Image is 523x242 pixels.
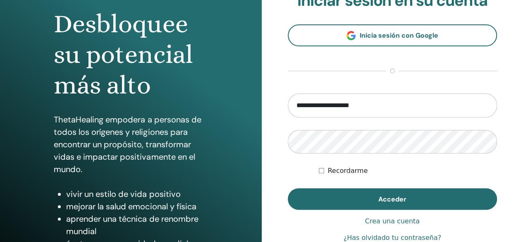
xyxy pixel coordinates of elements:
[360,31,438,40] span: Inicia sesión con Google
[66,213,208,237] li: aprender una técnica de renombre mundial
[54,9,208,101] h1: Desbloquee su potencial más alto
[66,188,208,200] li: vivir un estilo de vida positivo
[365,216,420,226] a: Crea una cuenta
[378,195,406,204] span: Acceder
[54,113,208,175] p: ThetaHealing empodera a personas de todos los orígenes y religiones para encontrar un propósito, ...
[66,200,208,213] li: mejorar la salud emocional y física
[386,66,399,76] span: o
[327,166,368,176] label: Recordarme
[288,24,497,46] a: Inicia sesión con Google
[319,166,497,176] div: Mantenerme autenticado indefinidamente o hasta cerrar la sesión manualmente
[288,188,497,210] button: Acceder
